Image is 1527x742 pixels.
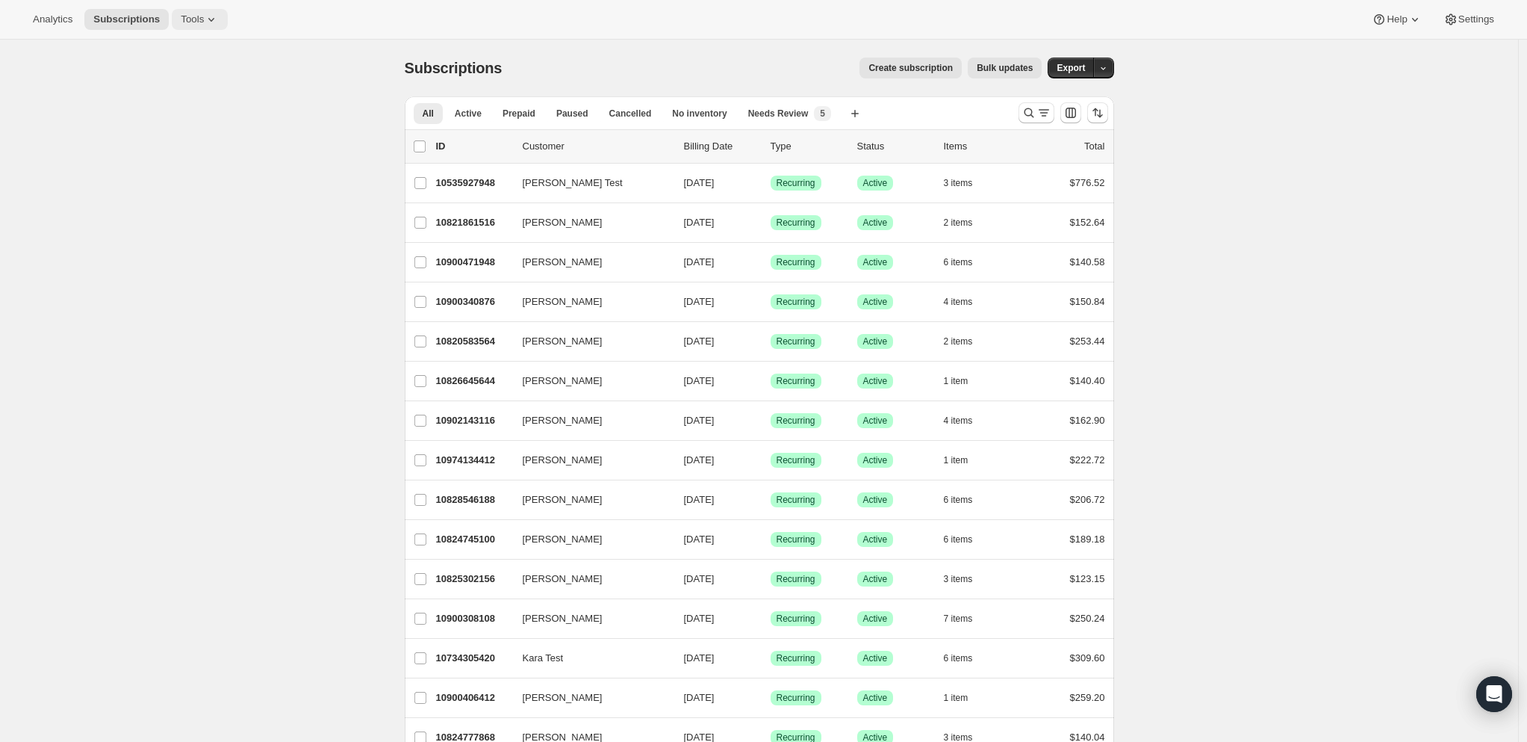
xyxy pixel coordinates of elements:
[944,212,989,233] button: 2 items
[944,252,989,273] button: 6 items
[436,252,1105,273] div: 10900471948[PERSON_NAME][DATE]SuccessRecurringSuccessActive6 items$140.58
[436,690,511,705] p: 10900406412
[423,108,434,120] span: All
[1070,296,1105,307] span: $150.84
[436,532,511,547] p: 10824745100
[523,413,603,428] span: [PERSON_NAME]
[944,454,968,466] span: 1 item
[1070,177,1105,188] span: $776.52
[436,215,511,230] p: 10821861516
[514,607,663,631] button: [PERSON_NAME]
[684,336,715,347] span: [DATE]
[523,255,603,270] span: [PERSON_NAME]
[436,569,1105,590] div: 10825302156[PERSON_NAME][DATE]SuccessRecurringSuccessActive3 items$123.15
[944,415,973,427] span: 4 items
[777,415,815,427] span: Recurring
[1087,102,1108,123] button: Sort the results
[944,573,973,585] span: 3 items
[436,608,1105,629] div: 10900308108[PERSON_NAME][DATE]SuccessRecurringSuccessActive7 items$250.24
[523,532,603,547] span: [PERSON_NAME]
[1070,256,1105,268] span: $140.58
[944,534,973,545] span: 6 items
[863,256,888,268] span: Active
[777,217,815,229] span: Recurring
[684,296,715,307] span: [DATE]
[436,371,1105,392] div: 10826645644[PERSON_NAME][DATE]SuccessRecurringSuccessActive1 item$140.40
[514,369,663,393] button: [PERSON_NAME]
[514,448,663,472] button: [PERSON_NAME]
[1476,676,1512,712] div: Open Intercom Messenger
[944,217,973,229] span: 2 items
[523,492,603,507] span: [PERSON_NAME]
[436,331,1105,352] div: 10820583564[PERSON_NAME][DATE]SuccessRecurringSuccessActive2 items$253.44
[944,256,973,268] span: 6 items
[944,296,973,308] span: 4 items
[684,534,715,545] span: [DATE]
[436,212,1105,233] div: 10821861516[PERSON_NAME][DATE]SuccessRecurringSuccessActive2 items$152.64
[944,687,985,708] button: 1 item
[523,611,603,626] span: [PERSON_NAME]
[1434,9,1503,30] button: Settings
[523,294,603,309] span: [PERSON_NAME]
[944,648,989,669] button: 6 items
[556,108,588,120] span: Paused
[436,648,1105,669] div: 10734305420Kara Test[DATE]SuccessRecurringSuccessActive6 items$309.60
[436,489,1105,510] div: 10828546188[PERSON_NAME][DATE]SuccessRecurringSuccessActive6 items$206.72
[84,9,169,30] button: Subscriptions
[523,651,564,666] span: Kara Test
[944,173,989,194] button: 3 items
[863,375,888,387] span: Active
[181,13,204,25] span: Tools
[857,139,932,154] p: Status
[684,692,715,703] span: [DATE]
[863,652,888,664] span: Active
[777,177,815,189] span: Recurring
[172,9,228,30] button: Tools
[777,375,815,387] span: Recurring
[843,103,867,124] button: Create new view
[93,13,160,25] span: Subscriptions
[1070,573,1105,584] span: $123.15
[523,690,603,705] span: [PERSON_NAME]
[436,139,511,154] p: ID
[523,453,603,468] span: [PERSON_NAME]
[944,410,989,431] button: 4 items
[436,176,511,191] p: 10535927948
[944,375,968,387] span: 1 item
[514,290,663,314] button: [PERSON_NAME]
[859,58,962,78] button: Create subscription
[944,177,973,189] span: 3 items
[455,108,482,120] span: Active
[436,374,511,389] p: 10826645644
[1057,62,1085,74] span: Export
[777,454,815,466] span: Recurring
[405,60,503,76] span: Subscriptions
[1070,494,1105,505] span: $206.72
[609,108,652,120] span: Cancelled
[514,409,663,433] button: [PERSON_NAME]
[436,492,511,507] p: 10828546188
[1048,58,1094,78] button: Export
[777,652,815,664] span: Recurring
[863,534,888,545] span: Active
[514,250,663,274] button: [PERSON_NAME]
[944,692,968,704] span: 1 item
[968,58,1042,78] button: Bulk updates
[944,652,973,664] span: 6 items
[436,687,1105,708] div: 10900406412[PERSON_NAME][DATE]SuccessRecurringSuccessActive1 item$259.20
[514,211,663,235] button: [PERSON_NAME]
[777,692,815,704] span: Recurring
[503,108,535,120] span: Prepaid
[944,331,989,352] button: 2 items
[977,62,1033,74] span: Bulk updates
[684,652,715,664] span: [DATE]
[436,294,511,309] p: 10900340876
[863,217,888,229] span: Active
[1070,454,1105,466] span: $222.72
[1070,534,1105,545] span: $189.18
[863,177,888,189] span: Active
[944,450,985,471] button: 1 item
[777,573,815,585] span: Recurring
[1060,102,1081,123] button: Customize table column order and visibility
[863,454,888,466] span: Active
